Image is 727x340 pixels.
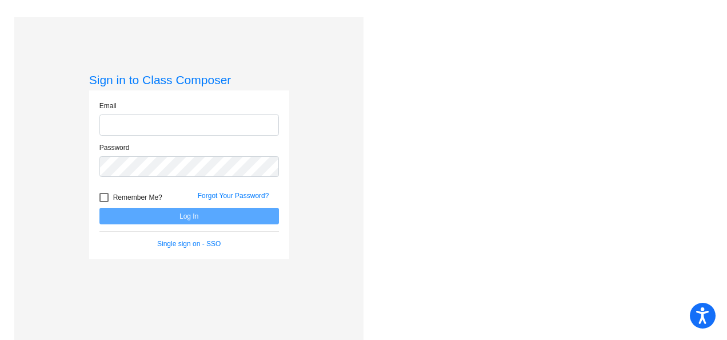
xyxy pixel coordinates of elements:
a: Single sign on - SSO [157,240,221,248]
label: Password [99,143,130,153]
button: Log In [99,208,279,224]
a: Forgot Your Password? [198,192,269,200]
span: Remember Me? [113,191,162,204]
label: Email [99,101,117,111]
h3: Sign in to Class Composer [89,73,289,87]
